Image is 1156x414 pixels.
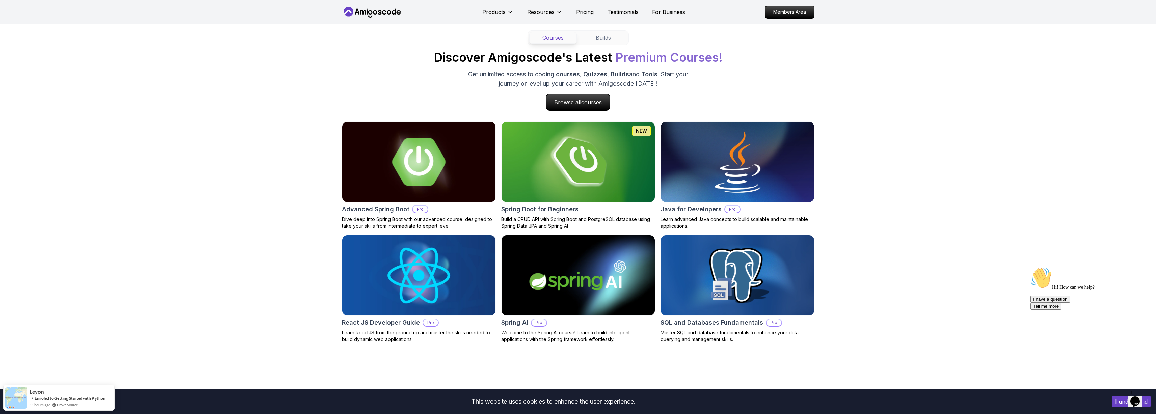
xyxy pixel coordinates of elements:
img: Advanced Spring Boot card [338,120,499,204]
button: Builds [580,32,627,44]
a: Browse allcourses [546,94,610,111]
img: provesource social proof notification image [5,387,27,409]
p: Master SQL and database fundamentals to enhance your data querying and management skills. [661,329,814,343]
button: Accept cookies [1112,396,1151,407]
a: Java for Developers cardJava for DevelopersProLearn advanced Java concepts to build scalable and ... [661,121,814,229]
p: Pro [413,206,428,213]
img: :wave: [3,3,24,24]
span: 11 hours ago [30,402,50,408]
h2: Spring Boot for Beginners [501,204,579,214]
button: I have a question [3,31,43,38]
img: React JS Developer Guide card [342,235,495,315]
span: leyon [30,389,44,395]
p: Get unlimited access to coding , , and . Start your journey or level up your career with Amigosco... [465,70,692,88]
a: SQL and Databases Fundamentals cardSQL and Databases FundamentalsProMaster SQL and database funda... [661,235,814,343]
span: courses [581,99,602,106]
span: Quizzes [583,71,607,78]
h2: Discover Amigoscode's Latest [434,51,723,64]
h2: SQL and Databases Fundamentals [661,318,763,327]
img: Spring Boot for Beginners card [502,122,655,202]
iframe: chat widget [1128,387,1149,407]
p: Resources [527,8,555,16]
p: Dive deep into Spring Boot with our advanced course, designed to take your skills from intermedia... [342,216,496,229]
span: courses [556,71,580,78]
p: Learn advanced Java concepts to build scalable and maintainable applications. [661,216,814,229]
p: Pro [725,206,740,213]
p: Products [482,8,506,16]
span: -> [30,395,34,401]
a: Testimonials [607,8,639,16]
div: This website uses cookies to enhance the user experience. [5,394,1102,409]
iframe: chat widget [1028,265,1149,384]
span: Tools [641,71,657,78]
p: Members Area [765,6,814,18]
a: Advanced Spring Boot cardAdvanced Spring BootProDive deep into Spring Boot with our advanced cour... [342,121,496,229]
p: Pro [767,319,781,326]
button: Resources [527,8,563,22]
p: Build a CRUD API with Spring Boot and PostgreSQL database using Spring Data JPA and Spring AI [501,216,655,229]
a: React JS Developer Guide cardReact JS Developer GuideProLearn ReactJS from the ground up and mast... [342,235,496,343]
button: Products [482,8,514,22]
p: Learn ReactJS from the ground up and master the skills needed to build dynamic web applications. [342,329,496,343]
img: Spring AI card [502,235,655,315]
span: Premium Courses! [615,50,723,65]
h2: Advanced Spring Boot [342,204,409,214]
a: Enroled to Getting Started with Python [35,396,105,401]
h2: React JS Developer Guide [342,318,420,327]
a: Members Area [765,6,814,19]
span: Hi! How can we help? [3,20,67,25]
p: NEW [636,128,647,134]
span: Builds [611,71,629,78]
button: Tell me more [3,38,34,45]
a: For Business [652,8,685,16]
button: Courses [529,32,577,44]
a: ProveSource [57,402,78,408]
h2: Java for Developers [661,204,722,214]
p: Welcome to the Spring AI course! Learn to build intelligent applications with the Spring framewor... [501,329,655,343]
a: Spring Boot for Beginners cardNEWSpring Boot for BeginnersBuild a CRUD API with Spring Boot and P... [501,121,655,229]
img: SQL and Databases Fundamentals card [661,235,814,315]
img: Java for Developers card [661,122,814,202]
p: Pro [532,319,546,326]
p: Pro [423,319,438,326]
a: Spring AI cardSpring AIProWelcome to the Spring AI course! Learn to build intelligent application... [501,235,655,343]
h2: Spring AI [501,318,528,327]
a: Pricing [576,8,594,16]
div: 👋Hi! How can we help?I have a questionTell me more [3,3,124,45]
p: Browse all [546,94,610,110]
